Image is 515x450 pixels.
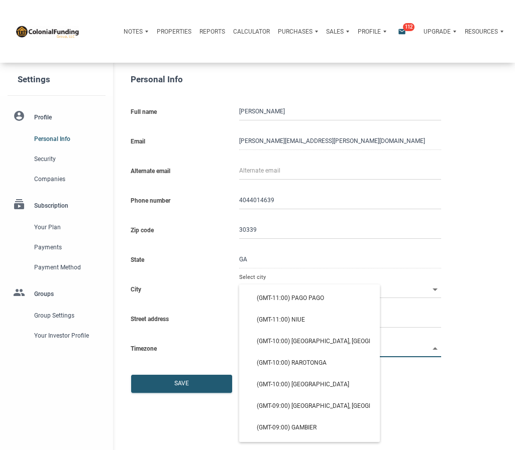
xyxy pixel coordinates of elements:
[34,133,101,145] span: Personal Info
[123,273,232,303] label: City
[249,402,370,410] span: (GMT-09:00) [GEOGRAPHIC_DATA], [GEOGRAPHIC_DATA]
[239,273,266,281] label: Select city
[465,28,498,35] p: Resources
[34,310,101,322] span: Group Settings
[153,20,195,44] a: Properties
[239,250,441,268] input: Select state
[396,28,408,36] i: email
[124,28,143,35] p: Notes
[8,237,106,257] a: Payments
[424,28,451,35] p: Upgrade
[239,132,441,150] input: Email
[123,244,232,273] label: State
[249,359,370,367] span: (GMT-10:00) Rarotonga
[8,217,106,237] a: Your plan
[239,162,441,180] input: Alternate email
[174,379,189,388] div: Save
[34,330,101,342] span: Your Investor Profile
[242,375,377,394] button: (GMT-10:00) [GEOGRAPHIC_DATA]
[249,316,370,324] span: (GMT-11:00) Niue
[239,221,441,239] input: Zip code
[249,424,370,431] span: (GMT-09:00) Gambier
[242,332,377,351] button: (GMT-10:00) [GEOGRAPHIC_DATA], [GEOGRAPHIC_DATA]
[123,185,232,214] label: Phone number
[34,261,101,273] span: Payment Method
[242,288,377,308] button: (GMT-11:00) Pago Pago
[123,214,232,244] label: Zip code
[123,333,232,362] label: Timezone
[249,294,370,302] span: (GMT-11:00) Pago Pago
[195,20,229,44] button: Reports
[8,149,106,169] a: Security
[120,20,152,44] button: Notes
[242,353,377,372] button: (GMT-10:00) Rarotonga
[34,221,101,233] span: Your plan
[249,381,370,388] span: (GMT-10:00) [GEOGRAPHIC_DATA]
[420,20,460,44] button: Upgrade
[123,96,232,125] label: Full name
[322,20,353,44] button: Sales
[390,20,420,44] button: email112
[8,326,106,346] a: Your Investor Profile
[358,28,381,35] p: Profile
[229,20,274,44] a: Calculator
[131,73,485,86] h5: Personal Info
[199,28,225,35] p: Reports
[278,28,313,35] p: Purchases
[34,173,101,185] span: Companies
[242,310,377,329] button: (GMT-11:00) Niue
[239,191,441,209] input: Phone number
[123,125,232,155] label: Email
[403,23,415,31] span: 112
[233,28,270,35] p: Calculator
[461,20,507,44] button: Resources
[8,257,106,277] a: Payment Method
[34,241,101,253] span: Payments
[34,153,101,165] span: Security
[8,169,106,189] a: Companies
[242,396,377,415] button: (GMT-09:00) [GEOGRAPHIC_DATA], [GEOGRAPHIC_DATA]
[157,28,191,35] p: Properties
[123,303,232,333] label: Street address
[123,155,232,185] label: Alternate email
[131,375,232,393] button: Save
[8,129,106,149] a: Personal Info
[239,102,441,120] input: Full name
[15,25,79,38] img: NoteUnlimited
[18,70,113,88] h5: Settings
[8,306,106,326] a: Group Settings
[326,28,344,35] p: Sales
[354,20,390,44] button: Profile
[249,338,370,345] span: (GMT-10:00) [GEOGRAPHIC_DATA], [GEOGRAPHIC_DATA]
[274,20,322,44] button: Purchases
[242,418,377,437] button: (GMT-09:00) Gambier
